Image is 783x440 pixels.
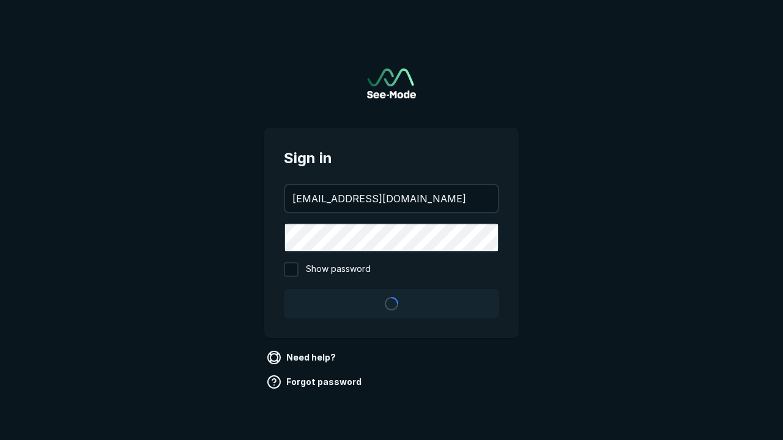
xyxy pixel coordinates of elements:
input: your@email.com [285,185,498,212]
span: Show password [306,262,371,277]
a: Go to sign in [367,68,416,98]
a: Need help? [264,348,341,367]
a: Forgot password [264,372,366,392]
span: Sign in [284,147,499,169]
img: See-Mode Logo [367,68,416,98]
